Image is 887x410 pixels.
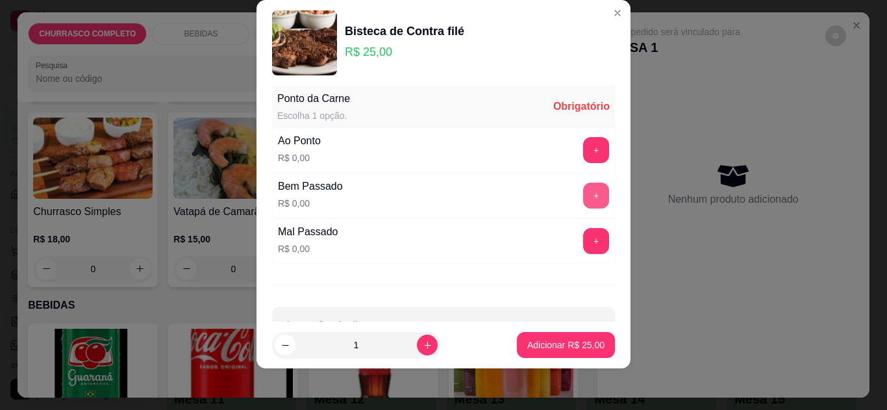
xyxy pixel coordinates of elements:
div: Bem Passado [278,179,343,194]
button: increase-product-quantity [417,335,438,355]
div: Mal Passado [278,224,338,240]
button: add [583,183,609,209]
button: add [583,137,609,163]
img: product-image [272,10,337,75]
p: Adicionar R$ 25,00 [527,339,605,352]
p: R$ 0,00 [278,242,338,255]
div: Obrigatório [553,99,610,114]
div: Bisteca de Contra filé [345,22,464,40]
button: Close [607,3,628,23]
div: Escolha 1 opção. [277,109,350,122]
button: Adicionar R$ 25,00 [517,332,615,358]
p: R$ 0,00 [278,151,321,164]
div: Ao Ponto [278,133,321,149]
p: R$ 25,00 [345,43,464,61]
p: R$ 0,00 [278,197,343,210]
button: add [583,228,609,254]
button: decrease-product-quantity [275,335,295,355]
div: Ponto da Carne [277,91,350,107]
